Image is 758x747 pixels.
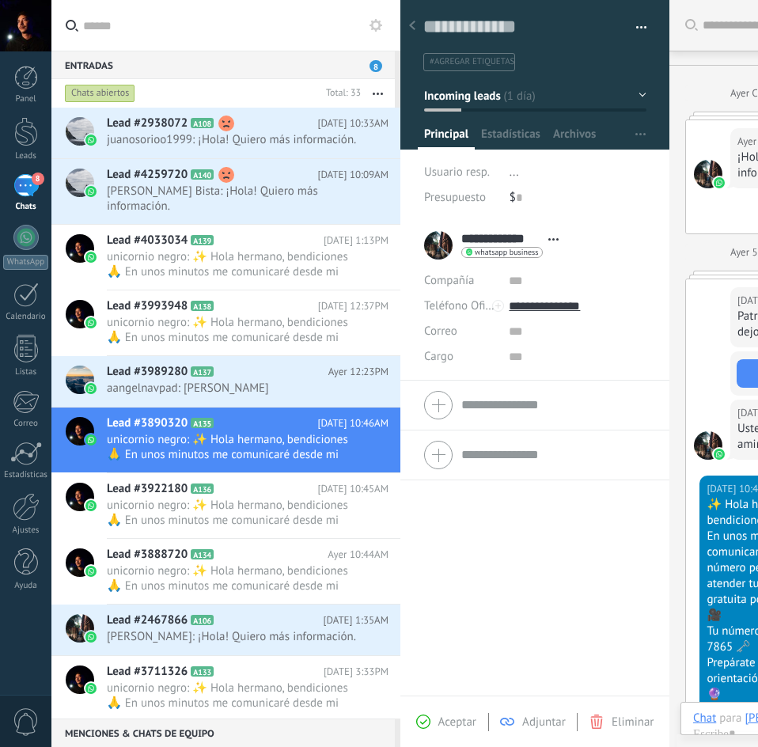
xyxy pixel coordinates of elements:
span: Eliminar [612,715,654,730]
img: waba.svg [85,252,97,263]
div: Chats [3,202,49,212]
span: ... [510,165,519,180]
span: Usuario resp. [424,165,490,180]
div: Total: 33 [320,85,361,101]
span: A140 [191,169,214,180]
span: 8 [32,173,44,185]
img: waba.svg [85,434,97,446]
span: Lead #3922180 [107,481,188,497]
div: Ajustes [3,525,49,536]
span: [PERSON_NAME] Bista: ¡Hola! Quiero más información. [107,184,358,214]
a: Lead #2467866 A106 [DATE] 1:35AM [PERSON_NAME]: ¡Hola! Quiero más información. [51,605,400,655]
img: waba.svg [85,566,97,577]
span: Homero Flores [694,160,722,188]
img: waba.svg [714,177,725,188]
span: unicornio negro: ✨ Hola hermano, bendiciones 🙏 En unos minutos me comunicaré desde mi número pers... [107,432,358,462]
span: #agregar etiquetas [430,56,514,67]
img: waba.svg [714,449,725,460]
span: aangelnavpad: [PERSON_NAME] [107,381,358,396]
div: Menciones & Chats de equipo [51,719,395,747]
span: A106 [191,615,214,625]
img: waba.svg [85,500,97,511]
span: para [719,711,741,726]
span: [DATE] 3:33PM [324,664,388,680]
span: [DATE] 10:46AM [317,415,388,431]
div: Panel [3,94,49,104]
div: Presupuesto [424,185,498,210]
span: juanosorioo1999: ¡Hola! Quiero más información. [107,132,358,147]
span: A135 [191,418,214,428]
div: Ayuda [3,581,49,591]
img: waba.svg [85,683,97,694]
span: unicornio negro: ✨ Hola hermano, bendiciones 🙏 En unos minutos me comunicaré desde mi número pers... [107,315,358,345]
span: Homero Flores [694,431,722,460]
div: Calendario [3,312,49,322]
span: [DATE] 1:13PM [324,233,388,248]
span: Lead #2467866 [107,612,188,628]
div: WhatsApp [3,255,48,270]
span: [DATE] 12:37PM [318,298,388,314]
div: Entradas [51,51,395,79]
span: A137 [191,366,214,377]
span: A134 [191,549,214,559]
div: Correo [3,419,49,429]
div: Compañía [424,268,497,294]
span: A136 [191,483,214,494]
a: Lead #3989280 A137 Ayer 12:23PM aangelnavpad: [PERSON_NAME] [51,356,400,407]
span: Principal [424,127,468,150]
span: unicornio negro: ✨ Hola hermano, bendiciones 🙏 En unos minutos me comunicaré desde mi número pers... [107,249,358,279]
span: A138 [191,301,214,311]
a: Lead #3890320 A135 [DATE] 10:46AM unicornio negro: ✨ Hola hermano, bendiciones 🙏 En unos minutos ... [51,408,400,472]
span: [DATE] 1:35AM [324,612,388,628]
div: $ [510,185,646,210]
span: Lead #4033034 [107,233,188,248]
span: Adjuntar [522,715,566,730]
span: Lead #3711326 [107,664,188,680]
span: [DATE] 10:33AM [317,116,388,131]
button: Correo [424,319,457,344]
span: unicornio negro: ✨ Hola hermano, bendiciones 🙏 En unos minutos me comunicaré desde mi número pers... [107,681,358,711]
a: Lead #4259720 A140 [DATE] 10:09AM [PERSON_NAME] Bista: ¡Hola! Quiero más información. [51,159,400,224]
span: Ayer 10:44AM [328,547,388,563]
div: Chats abiertos [65,84,135,103]
div: Listas [3,367,49,377]
span: Lead #3890320 [107,415,188,431]
a: Lead #2938072 A108 [DATE] 10:33AM juanosorioo1999: ¡Hola! Quiero más información. [51,108,400,158]
span: Archivos [553,127,596,150]
a: Lead #3711326 A133 [DATE] 3:33PM unicornio negro: ✨ Hola hermano, bendiciones 🙏 En unos minutos m... [51,656,400,721]
img: waba.svg [85,383,97,394]
div: Leads [3,151,49,161]
span: [DATE] 10:45AM [317,481,388,497]
span: Cargo [424,351,453,362]
span: Lead #2938072 [107,116,188,131]
span: 8 [370,60,382,72]
div: Ayer [730,85,752,101]
span: Aceptar [438,715,476,730]
span: whatsapp business [475,248,538,256]
span: Lead #3993948 [107,298,188,314]
a: Lead #3922180 A136 [DATE] 10:45AM unicornio negro: ✨ Hola hermano, bendiciones 🙏 En unos minutos ... [51,473,400,538]
img: waba.svg [85,631,97,643]
span: A108 [191,118,214,128]
img: waba.svg [85,135,97,146]
a: Lead #3888720 A134 Ayer 10:44AM unicornio negro: ✨ Hola hermano, bendiciones 🙏 En unos minutos me... [51,539,400,604]
span: unicornio negro: ✨ Hola hermano, bendiciones 🙏 En unos minutos me comunicaré desde mi número pers... [107,498,358,528]
div: Usuario resp. [424,160,498,185]
img: waba.svg [85,186,97,197]
span: unicornio negro: ✨ Hola hermano, bendiciones 🙏 En unos minutos me comunicaré desde mi número pers... [107,563,358,593]
span: Correo [424,324,457,339]
span: Presupuesto [424,190,486,205]
div: Estadísticas [3,470,49,480]
img: waba.svg [85,317,97,328]
span: Lead #4259720 [107,167,188,183]
span: [DATE] 10:09AM [317,167,388,183]
span: A133 [191,666,214,677]
span: Lead #3989280 [107,364,188,380]
span: A139 [191,235,214,245]
span: Lead #3888720 [107,547,188,563]
span: Ayer 12:23PM [328,364,388,380]
a: Lead #4033034 A139 [DATE] 1:13PM unicornio negro: ✨ Hola hermano, bendiciones 🙏 En unos minutos m... [51,225,400,290]
button: Teléfono Oficina [424,294,497,319]
a: Lead #3993948 A138 [DATE] 12:37PM unicornio negro: ✨ Hola hermano, bendiciones 🙏 En unos minutos ... [51,290,400,355]
span: [PERSON_NAME]: ¡Hola! Quiero más información. [107,629,358,644]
